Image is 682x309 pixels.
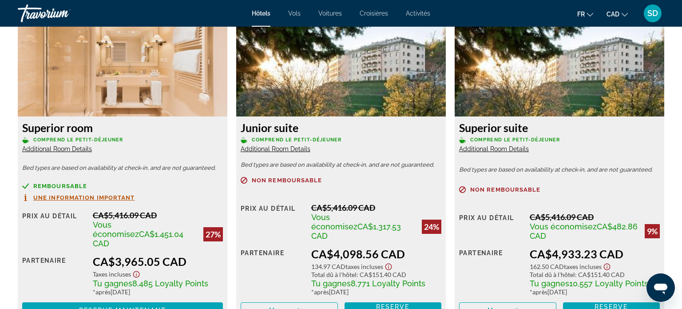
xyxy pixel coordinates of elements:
[22,183,223,189] a: Remboursable
[360,10,388,17] a: Croisières
[607,8,628,20] button: Change currency
[252,137,342,143] span: Comprend le petit-déjeuner
[641,4,664,23] button: User Menu
[236,5,446,116] img: Junior suite
[422,220,441,234] div: 24%
[345,263,383,270] span: Taxes incluses
[93,288,223,296] div: * [DATE]
[470,187,541,193] span: Non remboursable
[383,261,394,271] button: Show Taxes and Fees disclaimer
[241,121,441,134] h3: Junior suite
[33,195,135,201] span: Une information important
[459,167,660,173] p: Bed types are based on availability at check-in, and are not guaranteed.
[131,268,142,278] button: Show Taxes and Fees disclaimer
[530,288,660,296] div: * [DATE]
[311,203,441,213] div: CA$5,416.09 CAD
[530,271,660,278] div: : CA$151.40 CAD
[22,255,86,296] div: Partenaire
[311,247,441,261] div: CA$4,098.56 CAD
[470,137,560,143] span: Comprend le petit-déjeuner
[351,279,425,288] span: 8,771 Loyalty Points
[530,263,564,270] span: 162.50 CAD
[311,263,345,270] span: 134.97 CAD
[241,145,310,152] span: Additional Room Details
[645,224,660,238] div: 9%
[311,288,441,296] div: * [DATE]
[22,121,223,134] h3: Superior room
[455,5,664,116] img: Superior suite
[318,10,342,17] a: Voitures
[577,8,593,20] button: Change language
[564,263,602,270] span: Taxes incluses
[33,137,123,143] span: Comprend le petit-déjeuner
[530,222,597,231] span: Vous économisez
[406,10,430,17] a: Activités
[646,273,675,302] iframe: Bouton de lancement de la fenêtre de messagerie
[93,210,223,220] div: CA$5,416.09 CAD
[311,271,357,278] span: Total dû à l'hôtel
[459,247,523,296] div: Partenaire
[311,222,401,241] span: CA$1,317.53 CAD
[311,279,351,288] span: Tu gagnes
[459,145,529,152] span: Additional Room Details
[459,212,523,241] div: Prix au détail
[93,270,131,278] span: Taxes incluses
[241,203,305,241] div: Prix au détail
[569,279,648,288] span: 10,557 Loyalty Points
[132,279,208,288] span: 8,485 Loyalty Points
[530,279,569,288] span: Tu gagnes
[607,11,619,18] span: CAD
[33,183,87,189] span: Remboursable
[314,288,329,296] span: après
[93,279,132,288] span: Tu gagnes
[241,162,441,168] p: Bed types are based on availability at check-in, and are not guaranteed.
[530,222,638,241] span: CA$482.86 CAD
[530,271,575,278] span: Total dû à l'hôtel
[311,213,357,231] span: Vous économisez
[18,5,227,116] img: Superior room
[22,145,92,152] span: Additional Room Details
[22,194,135,201] button: Une information important
[647,9,658,18] span: SD
[577,11,585,18] span: fr
[93,220,139,239] span: Vous économisez
[602,261,612,271] button: Show Taxes and Fees disclaimer
[18,2,107,25] a: Travorium
[22,210,86,248] div: Prix au détail
[252,10,270,17] a: Hôtels
[530,212,660,222] div: CA$5,416.09 CAD
[530,247,660,261] div: CA$4,933.23 CAD
[93,255,223,268] div: CA$3,965.05 CAD
[459,121,660,134] h3: Superior suite
[532,288,547,296] span: après
[288,10,301,17] a: Vols
[203,227,223,241] div: 27%
[241,247,305,296] div: Partenaire
[311,271,441,278] div: : CA$151.40 CAD
[93,229,183,248] span: CA$1,451.04 CAD
[22,165,223,171] p: Bed types are based on availability at check-in, and are not guaranteed.
[252,177,322,183] span: Non remboursable
[95,288,111,296] span: après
